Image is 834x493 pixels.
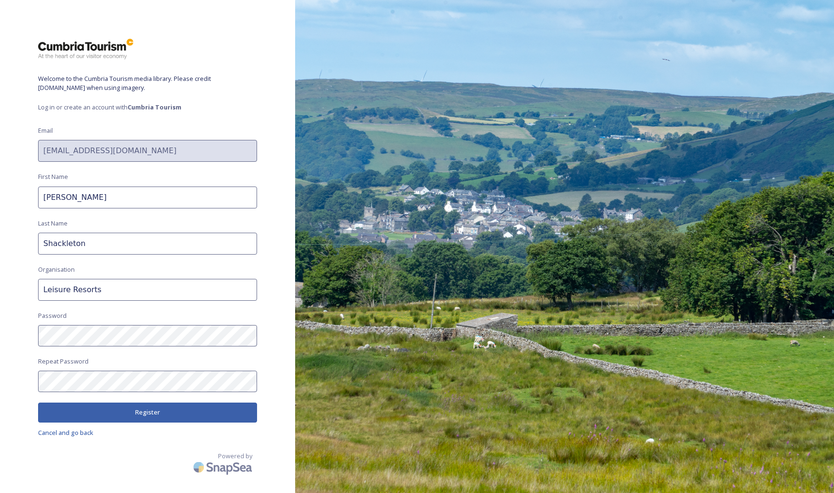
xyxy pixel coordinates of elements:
input: John [38,187,257,208]
span: Email [38,126,53,135]
span: First Name [38,172,68,181]
span: Organisation [38,265,75,274]
strong: Cumbria Tourism [128,103,181,111]
span: Welcome to the Cumbria Tourism media library. Please credit [DOMAIN_NAME] when using imagery. [38,74,257,92]
input: Doe [38,233,257,255]
span: Powered by [218,452,252,461]
span: Last Name [38,219,68,228]
input: Acme Inc [38,279,257,301]
span: Repeat Password [38,357,89,366]
span: Log in or create an account with [38,103,257,112]
span: Cancel and go back [38,428,93,437]
span: Password [38,311,67,320]
img: SnapSea Logo [190,456,257,478]
img: ct_logo.png [38,38,133,60]
input: john.doe@snapsea.io [38,140,257,162]
button: Register [38,403,257,422]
